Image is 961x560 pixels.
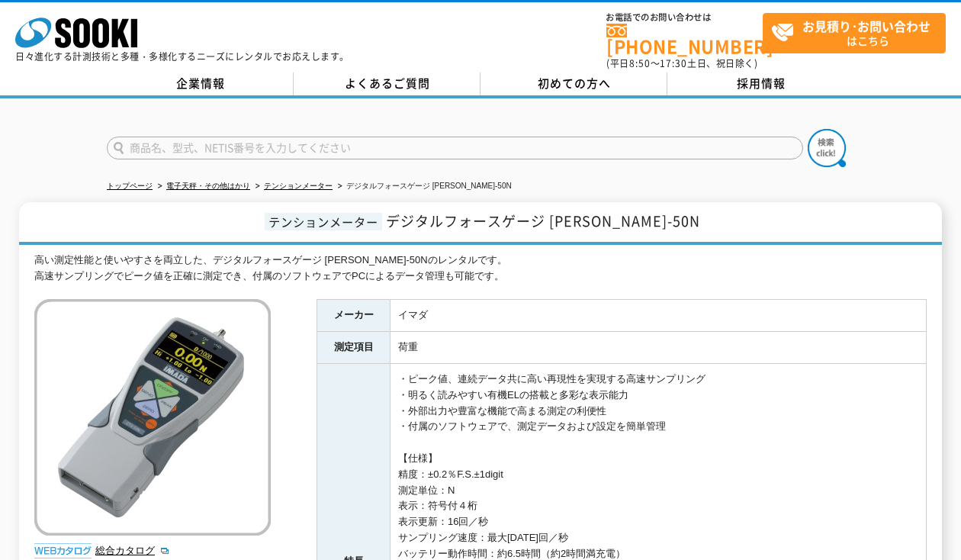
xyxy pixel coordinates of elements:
span: はこちら [771,14,945,52]
span: (平日 ～ 土日、祝日除く) [606,56,757,70]
td: イマダ [391,300,927,332]
img: デジタルフォースゲージ ZTS-50N [34,299,271,536]
input: 商品名、型式、NETIS番号を入力してください [107,137,803,159]
a: 総合カタログ [95,545,170,556]
a: よくあるご質問 [294,72,480,95]
span: テンションメーター [265,213,382,230]
a: トップページ [107,182,153,190]
span: 17:30 [660,56,687,70]
div: 高い測定性能と使いやすさを両立した、デジタルフォースゲージ [PERSON_NAME]-50Nのレンタルです。 高速サンプリングでピーク値を正確に測定でき、付属のソフトウェアでPCによるデータ管... [34,253,927,285]
a: 電子天秤・その他はかり [166,182,250,190]
a: お見積り･お問い合わせはこちら [763,13,946,53]
span: お電話でのお問い合わせは [606,13,763,22]
p: 日々進化する計測技術と多種・多様化するニーズにレンタルでお応えします。 [15,52,349,61]
span: 8:50 [629,56,651,70]
a: 採用情報 [667,72,854,95]
td: 荷重 [391,332,927,364]
a: [PHONE_NUMBER] [606,24,763,55]
span: デジタルフォースゲージ [PERSON_NAME]-50N [386,211,700,231]
img: webカタログ [34,543,92,558]
a: 企業情報 [107,72,294,95]
th: 測定項目 [317,332,391,364]
a: 初めての方へ [480,72,667,95]
th: メーカー [317,300,391,332]
span: 初めての方へ [538,75,611,92]
a: テンションメーター [264,182,333,190]
strong: お見積り･お問い合わせ [802,17,930,35]
img: btn_search.png [808,129,846,167]
li: デジタルフォースゲージ [PERSON_NAME]-50N [335,179,512,195]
